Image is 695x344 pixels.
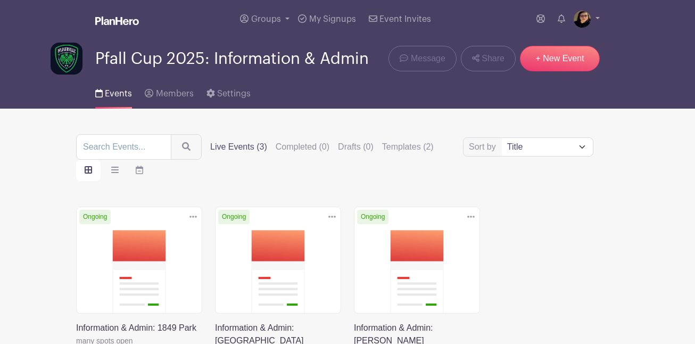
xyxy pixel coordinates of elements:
[461,46,516,71] a: Share
[382,141,434,153] label: Templates (2)
[95,75,132,109] a: Events
[145,75,193,109] a: Members
[76,134,171,160] input: Search Events...
[520,46,600,71] a: + New Event
[76,160,152,181] div: order and view
[156,89,194,98] span: Members
[379,15,431,23] span: Event Invites
[469,141,499,153] label: Sort by
[210,141,267,153] label: Live Events (3)
[251,15,281,23] span: Groups
[105,89,132,98] span: Events
[276,141,329,153] label: Completed (0)
[482,52,504,65] span: Share
[206,75,251,109] a: Settings
[309,15,356,23] span: My Signups
[338,141,374,153] label: Drafts (0)
[51,43,82,75] img: PFC_logo_1x1_darkbg.png
[574,11,591,28] img: 20220811_104416%20(2).jpg
[210,141,434,153] div: filters
[217,89,251,98] span: Settings
[95,17,139,25] img: logo_white-6c42ec7e38ccf1d336a20a19083b03d10ae64f83f12c07503d8b9e83406b4c7d.svg
[388,46,456,71] a: Message
[95,50,369,68] span: Pfall Cup 2025: Information & Admin
[411,52,445,65] span: Message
